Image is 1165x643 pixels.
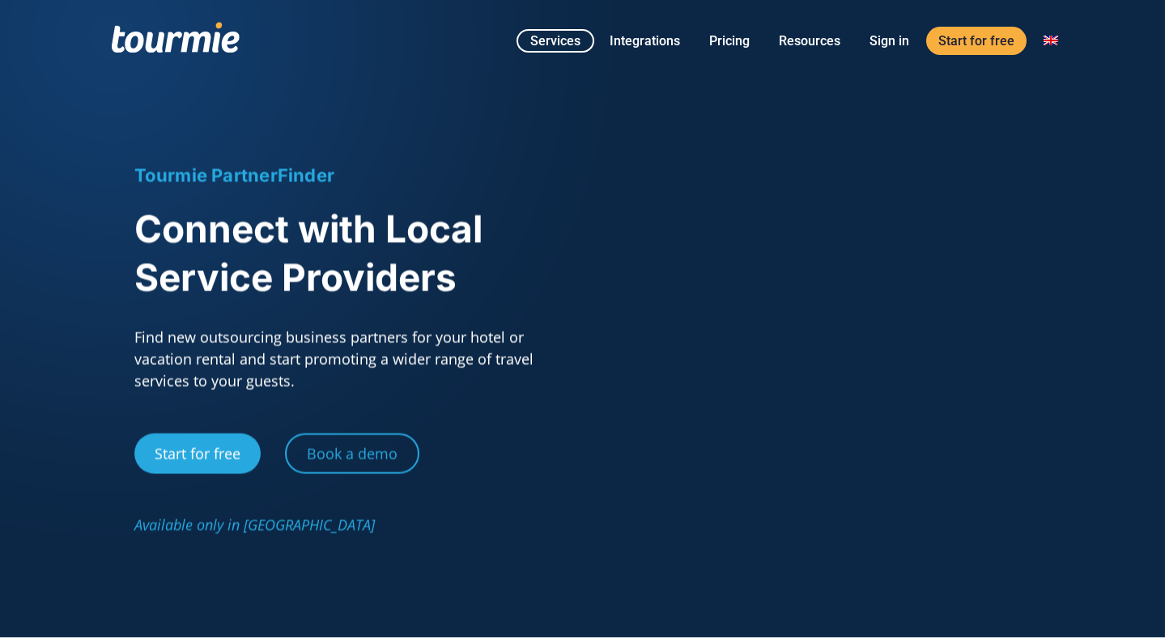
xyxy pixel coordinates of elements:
span: Tourmie PartnerFinder [134,174,335,195]
span: Available only in [GEOGRAPHIC_DATA] [134,524,375,544]
a: Sign in [857,31,921,51]
a: Integrations [597,31,692,51]
span: Connect with Local Service Providers [134,215,483,309]
a: Start for free [926,27,1027,55]
a: Resources [767,31,852,51]
span: Find new outsourcing business partners for your hotel or vacation rental and start promoting a wi... [134,336,534,400]
a: Pricing [697,31,762,51]
a: Book a demo [285,442,419,483]
a: Switch to [1031,31,1070,51]
a: Services [517,29,594,53]
a: Start for free [134,442,261,483]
